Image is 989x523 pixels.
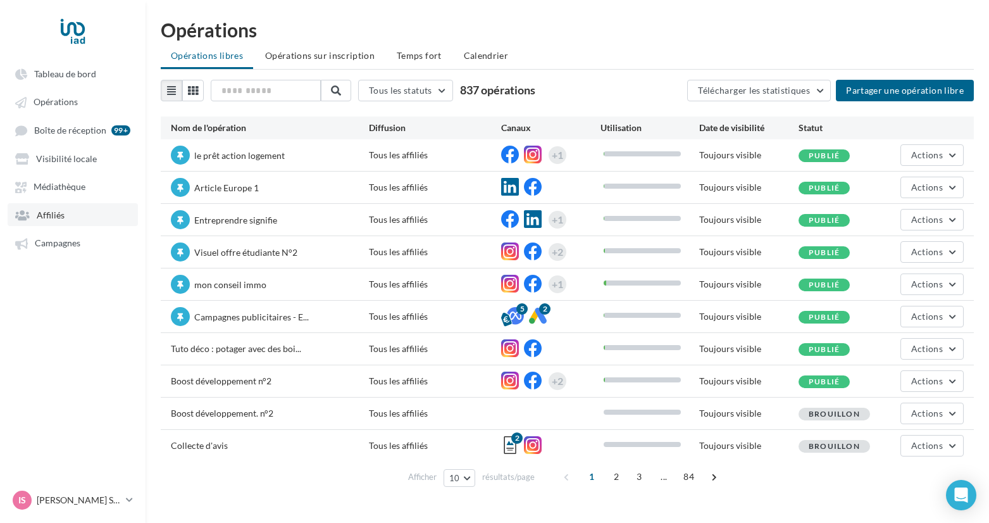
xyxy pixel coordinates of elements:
[699,278,799,291] div: Toujours visible
[911,214,943,225] span: Actions
[809,441,860,451] span: Brouillon
[552,243,563,261] div: +2
[111,125,130,135] div: 99+
[629,467,649,487] span: 3
[408,471,437,483] span: Afficher
[600,122,700,134] div: Utilisation
[8,231,138,254] a: Campagnes
[900,435,964,457] button: Actions
[900,338,964,360] button: Actions
[464,50,509,61] span: Calendrier
[809,377,840,386] span: Publié
[699,310,799,323] div: Toujours visible
[911,440,943,451] span: Actions
[699,439,799,452] div: Toujours visible
[552,372,563,390] div: +2
[37,210,65,220] span: Affiliés
[900,370,964,392] button: Actions
[444,469,476,487] button: 10
[654,467,674,487] span: ...
[511,432,523,444] div: 2
[809,280,840,289] span: Publié
[809,215,840,225] span: Publié
[8,118,138,142] a: Boîte de réception 99+
[900,209,964,230] button: Actions
[911,182,943,192] span: Actions
[699,246,799,258] div: Toujours visible
[449,473,460,483] span: 10
[18,494,26,507] span: Is
[501,122,600,134] div: Canaux
[699,149,799,161] div: Toujours visible
[369,246,501,258] div: Tous les affiliés
[369,375,501,388] div: Tous les affiliés
[900,177,964,198] button: Actions
[809,312,840,322] span: Publié
[397,50,442,61] span: Temps fort
[171,343,301,354] span: Tuto déco : potager avec des boi...
[911,246,943,257] span: Actions
[171,375,271,386] span: Boost développement n°2
[369,407,501,420] div: Tous les affiliés
[698,85,810,96] span: Télécharger les statistiques
[552,275,563,293] div: +1
[946,480,976,510] div: Open Intercom Messenger
[900,403,964,424] button: Actions
[10,488,135,512] a: Is [PERSON_NAME] Sodatonou
[8,90,138,113] a: Opérations
[699,343,799,355] div: Toujours visible
[194,150,285,161] span: le prêt action logement
[8,62,138,85] a: Tableau de bord
[539,303,550,315] div: 2
[900,306,964,327] button: Actions
[369,149,501,161] div: Tous les affiliés
[358,80,453,101] button: Tous les statuts
[699,213,799,226] div: Toujours visible
[809,344,840,354] span: Publié
[369,343,501,355] div: Tous les affiliés
[369,85,432,96] span: Tous les statuts
[194,247,297,258] span: Visuel offre étudiante N°2
[194,215,277,225] span: Entreprendre signifie
[171,122,369,134] div: Nom de l'opération
[171,440,228,451] span: Collecte d'avis
[911,279,943,289] span: Actions
[911,408,943,419] span: Actions
[34,68,96,79] span: Tableau de bord
[699,122,799,134] div: Date de visibilité
[369,278,501,291] div: Tous les affiliés
[194,279,266,290] span: mon conseil immo
[678,467,699,487] span: 84
[34,97,78,108] span: Opérations
[900,241,964,263] button: Actions
[900,144,964,166] button: Actions
[809,183,840,192] span: Publié
[369,122,501,134] div: Diffusion
[809,248,840,257] span: Publié
[460,83,535,97] span: 837 opérations
[265,50,375,61] span: Opérations sur inscription
[516,303,528,315] div: 5
[35,238,80,249] span: Campagnes
[606,467,626,487] span: 2
[36,153,97,164] span: Visibilité locale
[552,211,563,229] div: +1
[911,311,943,322] span: Actions
[369,181,501,194] div: Tous les affiliés
[699,375,799,388] div: Toujours visible
[799,122,898,134] div: Statut
[699,181,799,194] div: Toujours visible
[369,310,501,323] div: Tous les affiliés
[582,467,602,487] span: 1
[8,203,138,226] a: Affiliés
[687,80,831,101] button: Télécharger les statistiques
[34,125,106,135] span: Boîte de réception
[911,149,943,160] span: Actions
[836,80,974,101] button: Partager une opération libre
[900,274,964,295] button: Actions
[809,409,860,419] span: Brouillon
[8,175,138,198] a: Médiathèque
[194,182,259,193] span: Article Europe 1
[369,439,501,452] div: Tous les affiliés
[34,182,85,192] span: Médiathèque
